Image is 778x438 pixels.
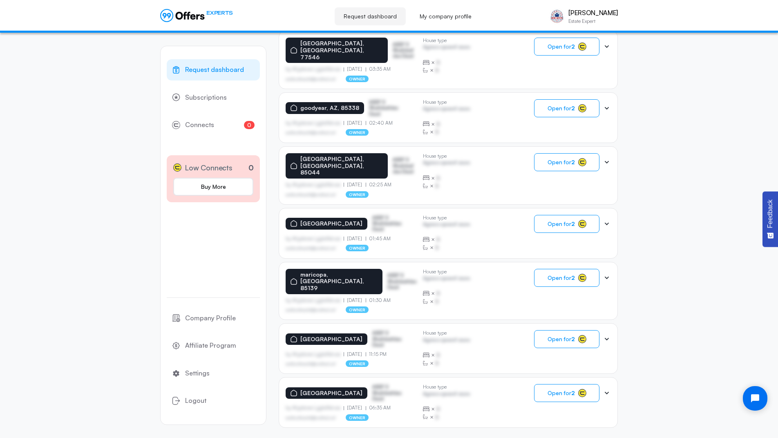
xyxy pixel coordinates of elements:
[423,391,470,399] p: Agrwsv qwervf oiuns
[346,360,369,367] p: owner
[286,307,336,312] p: asdfasdfasasfd@asdfasd.asf
[435,182,439,190] span: B
[346,191,369,198] p: owner
[344,66,366,72] p: [DATE]
[435,66,439,74] span: B
[423,297,470,306] div: ×
[372,330,413,348] p: ASDF S Sfasfdasfdas Dasd
[167,114,260,136] a: Connects0
[423,128,470,136] div: ×
[366,405,391,411] p: 06:35 AM
[286,130,336,135] p: asdfasdfasasfd@asdfasd.asf
[344,236,366,241] p: [DATE]
[344,405,366,411] p: [DATE]
[736,379,774,418] iframe: Tidio Chat
[435,413,439,421] span: B
[185,92,227,103] span: Subscriptions
[568,9,618,17] p: [PERSON_NAME]
[346,306,369,313] p: owner
[244,121,255,129] span: 0
[423,153,470,159] p: House type
[300,220,362,227] p: [GEOGRAPHIC_DATA]
[393,42,416,59] p: ASDF S Sfasfdasfdas Dasd
[248,162,254,173] p: 0
[435,297,439,306] span: B
[300,156,383,176] p: [GEOGRAPHIC_DATA], [GEOGRAPHIC_DATA], 85044
[286,236,344,241] p: by Afgdsrwe Ljgjkdfsbvas
[436,351,440,359] span: B
[534,99,599,117] button: Open for2
[571,274,575,281] strong: 2
[571,389,575,396] strong: 2
[762,191,778,247] button: Feedback - Show survey
[548,336,575,342] span: Open for
[346,129,369,136] p: owner
[423,58,470,67] div: ×
[286,405,344,411] p: by Afgdsrwe Ljgjkdfsbvas
[423,66,470,74] div: ×
[548,159,575,165] span: Open for
[369,99,410,117] p: ASDF S Sfasfdasfdas Dasd
[423,221,470,229] p: Agrwsv qwervf oiuns
[568,19,618,24] p: Estate Expert
[286,76,336,81] p: asdfasdfasasfd@asdfasd.asf
[167,59,260,80] a: Request dashboard
[423,174,470,182] div: ×
[423,182,470,190] div: ×
[167,308,260,329] a: Company Profile
[206,9,233,17] span: EXPERTS
[346,414,369,421] p: owner
[423,106,470,114] p: Agrwsv qwervf oiuns
[423,351,470,359] div: ×
[286,246,336,250] p: asdfasdfasasfd@asdfasd.asf
[548,105,575,112] span: Open for
[549,8,565,25] img: Ernesto Matos
[335,7,406,25] a: Request dashboard
[534,269,599,287] button: Open for2
[571,335,575,342] strong: 2
[423,337,470,345] p: Agrwsv qwervf oiuns
[423,44,470,52] p: Agrwsv qwervf oiuns
[423,235,470,244] div: ×
[423,160,470,168] p: Agrwsv qwervf oiuns
[344,120,366,126] p: [DATE]
[423,405,470,413] div: ×
[300,40,383,60] p: [GEOGRAPHIC_DATA], [GEOGRAPHIC_DATA], 77546
[548,275,575,281] span: Open for
[571,220,575,227] strong: 2
[185,313,236,324] span: Company Profile
[423,244,470,252] div: ×
[344,297,366,303] p: [DATE]
[436,58,440,67] span: B
[436,120,440,128] span: B
[366,120,393,126] p: 02:40 AM
[286,120,344,126] p: by Afgdsrwe Ljgjkdfsbvas
[534,384,599,402] button: Open for2
[167,335,260,356] a: Affiliate Program
[423,275,470,283] p: Agrwsv qwervf oiuns
[167,363,260,384] a: Settings
[185,120,214,130] span: Connects
[423,215,470,221] p: House type
[344,182,366,188] p: [DATE]
[423,384,470,390] p: House type
[423,413,470,421] div: ×
[548,43,575,50] span: Open for
[286,361,336,366] p: asdfasdfasasfd@asdfasd.asf
[423,99,470,105] p: House type
[286,66,344,72] p: by Afgdsrwe Ljgjkdfsbvas
[366,297,391,303] p: 01:30 AM
[571,43,575,50] strong: 2
[286,351,344,357] p: by Afgdsrwe Ljgjkdfsbvas
[571,105,575,112] strong: 2
[372,384,413,402] p: ASDF S Sfasfdasfdas Dasd
[411,7,481,25] a: My company profile
[185,162,233,174] span: Low Connects
[393,157,416,174] p: ASDF S Sfasfdasfdas Dasd
[534,38,599,56] button: Open for2
[423,289,470,297] div: ×
[167,87,260,108] a: Subscriptions
[423,330,470,336] p: House type
[423,359,470,367] div: ×
[286,182,344,188] p: by Afgdsrwe Ljgjkdfsbvas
